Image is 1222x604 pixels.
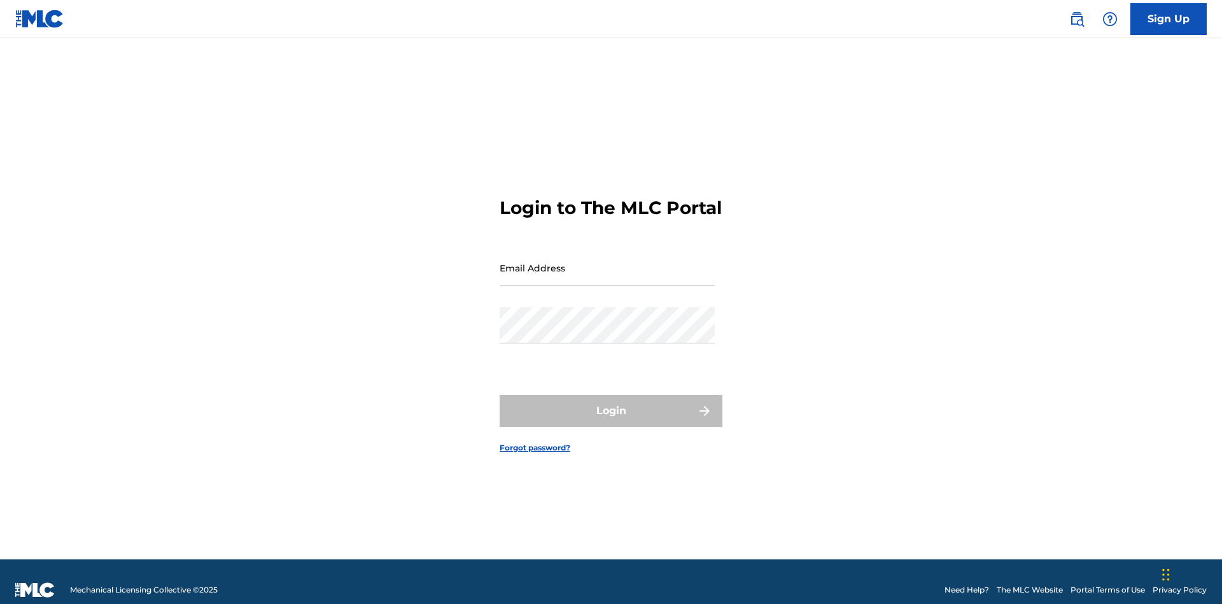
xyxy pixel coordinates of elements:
a: Public Search [1064,6,1090,32]
img: logo [15,582,55,598]
a: Forgot password? [500,442,570,454]
img: MLC Logo [15,10,64,28]
img: search [1069,11,1085,27]
img: help [1102,11,1118,27]
a: Need Help? [945,584,989,596]
a: Portal Terms of Use [1071,584,1145,596]
a: The MLC Website [997,584,1063,596]
span: Mechanical Licensing Collective © 2025 [70,584,218,596]
div: Drag [1162,556,1170,594]
h3: Login to The MLC Portal [500,197,722,219]
a: Sign Up [1130,3,1207,35]
iframe: Chat Widget [1158,543,1222,604]
div: Help [1097,6,1123,32]
a: Privacy Policy [1153,584,1207,596]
